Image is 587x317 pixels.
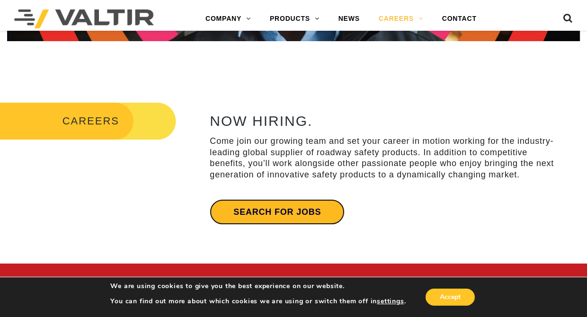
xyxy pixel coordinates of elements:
img: Valtir [14,9,154,28]
h2: NOW HIRING. [210,113,561,129]
a: PRODUCTS [260,9,329,28]
a: NEWS [329,9,369,28]
a: CONTACT [433,9,486,28]
a: Search for jobs [210,199,345,225]
p: You can find out more about which cookies we are using or switch them off in . [110,297,406,306]
button: settings [377,297,404,306]
a: COMPANY [196,9,260,28]
p: Come join our growing team and set your career in motion working for the industry-leading global ... [210,136,561,180]
a: CAREERS [369,9,433,28]
button: Accept [426,289,475,306]
p: We are using cookies to give you the best experience on our website. [110,282,406,291]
